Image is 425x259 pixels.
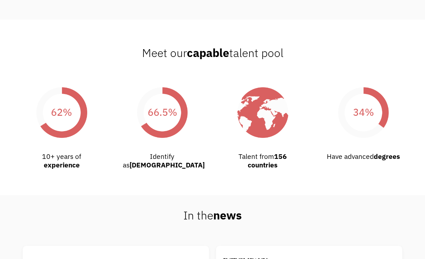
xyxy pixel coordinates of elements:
[374,152,400,161] strong: degrees
[248,152,287,170] strong: 156 countries
[22,152,101,170] div: 10+ years of ‍
[223,152,303,170] div: Talent from
[44,161,80,170] strong: experience
[183,208,242,223] span: In the
[324,73,403,153] img: A pie chart that displays 34% of Chronically Capable users have advanced degrees
[324,152,403,161] div: Have advanced
[187,46,229,61] strong: capable
[123,152,202,170] div: Identify as
[142,46,283,61] span: Meet our talent pool
[213,208,242,223] strong: news
[22,73,101,153] img: A pie chart that displays 62% of Chronically Capable users have 10+ years of experience
[223,73,303,153] img: An image of earth
[130,161,205,170] strong: [DEMOGRAPHIC_DATA]
[123,73,202,153] img: A pie chart that displays 66.5% of Chronically Capable users identify as female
